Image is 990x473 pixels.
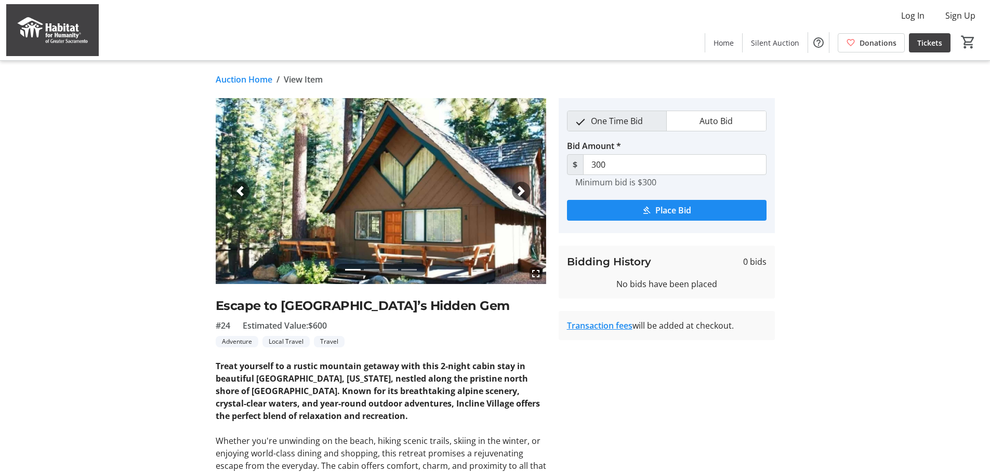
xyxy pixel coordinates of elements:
button: Sign Up [937,7,984,24]
span: Estimated Value: $600 [243,319,327,332]
span: Log In [901,9,925,22]
span: Auto Bid [693,111,739,131]
div: No bids have been placed [567,278,767,290]
img: Image [216,98,546,284]
span: Home [714,37,734,48]
h3: Bidding History [567,254,651,269]
tr-label-badge: Travel [314,336,345,347]
a: Silent Auction [743,33,808,52]
strong: Treat yourself to a rustic mountain getaway with this 2-night cabin stay in beautiful [GEOGRAPHIC... [216,360,540,422]
button: Help [808,32,829,53]
span: Donations [860,37,896,48]
span: Silent Auction [751,37,799,48]
mat-icon: fullscreen [530,267,542,280]
a: Donations [838,33,905,52]
span: 0 bids [743,255,767,268]
div: will be added at checkout. [567,319,767,332]
img: Habitat for Humanity of Greater Sacramento's Logo [6,4,99,56]
span: Tickets [917,37,942,48]
tr-label-badge: Local Travel [262,336,310,347]
a: Auction Home [216,73,272,86]
a: Transaction fees [567,320,632,331]
span: One Time Bid [585,111,649,131]
span: Place Bid [655,204,691,217]
tr-hint: Minimum bid is $300 [575,177,656,187]
button: Place Bid [567,200,767,221]
a: Tickets [909,33,951,52]
a: Home [705,33,742,52]
span: #24 [216,319,230,332]
button: Cart [959,33,978,51]
h2: Escape to [GEOGRAPHIC_DATA]’s Hidden Gem [216,296,546,315]
tr-label-badge: Adventure [216,336,258,347]
label: Bid Amount * [567,140,621,152]
button: Log In [893,7,933,24]
span: $ [567,154,584,175]
span: View Item [284,73,323,86]
span: / [276,73,280,86]
span: Sign Up [945,9,975,22]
